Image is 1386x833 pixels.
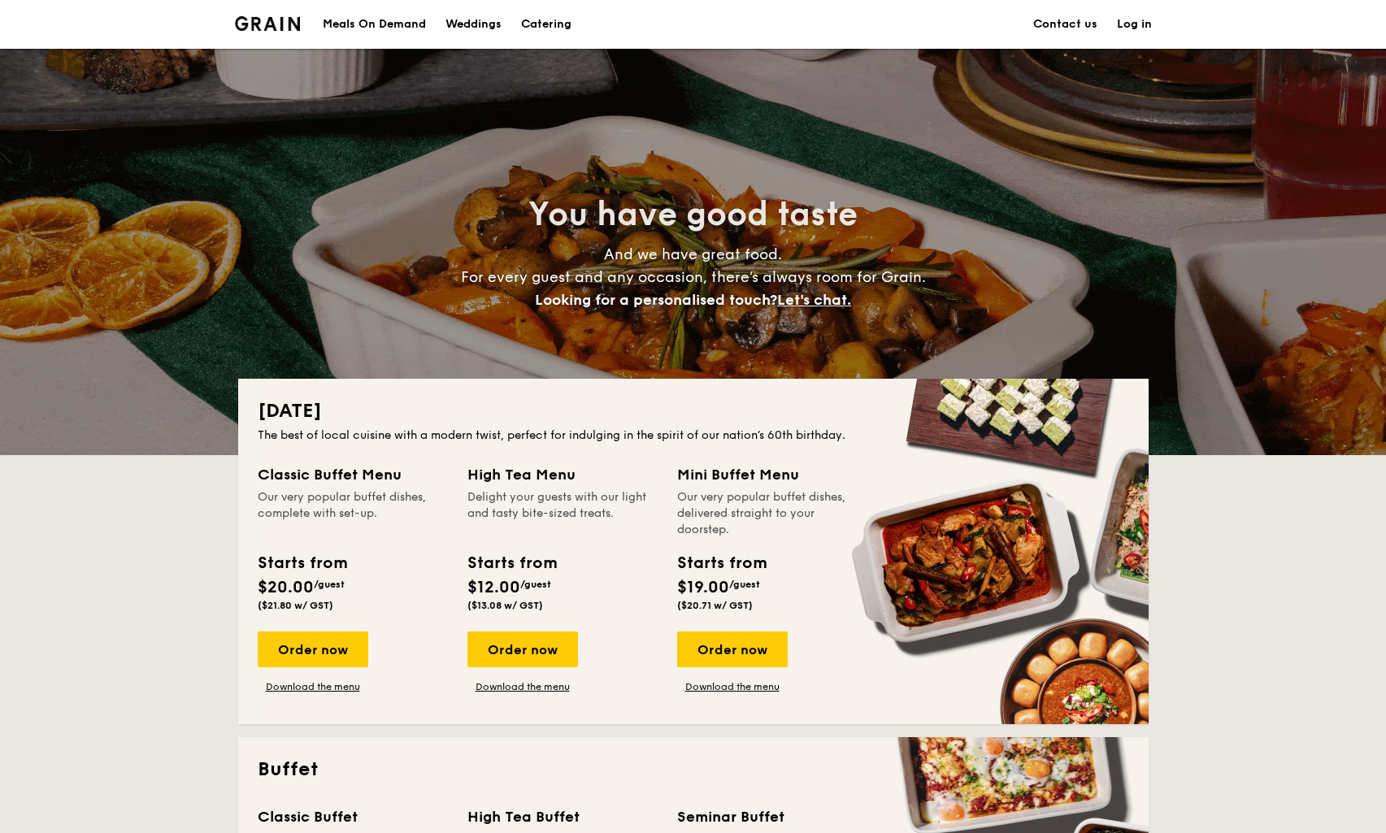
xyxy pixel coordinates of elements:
[467,631,578,667] div: Order now
[235,16,301,31] img: Grain
[467,680,578,693] a: Download the menu
[777,291,851,309] span: Let's chat.
[258,680,368,693] a: Download the menu
[677,489,867,538] div: Our very popular buffet dishes, delivered straight to your doorstep.
[520,579,551,590] span: /guest
[258,489,448,538] div: Our very popular buffet dishes, complete with set-up.
[258,427,1129,444] div: The best of local cuisine with a modern twist, perfect for indulging in the spirit of our nation’...
[235,16,301,31] a: Logotype
[467,489,658,538] div: Delight your guests with our light and tasty bite-sized treats.
[467,551,556,575] div: Starts from
[258,757,1129,783] h2: Buffet
[258,631,368,667] div: Order now
[677,578,729,597] span: $19.00
[677,680,788,693] a: Download the menu
[258,551,346,575] div: Starts from
[677,805,867,828] div: Seminar Buffet
[677,631,788,667] div: Order now
[677,463,867,486] div: Mini Buffet Menu
[467,463,658,486] div: High Tea Menu
[535,291,777,309] span: Looking for a personalised touch?
[677,551,766,575] div: Starts from
[258,805,448,828] div: Classic Buffet
[677,600,753,611] span: ($20.71 w/ GST)
[314,579,345,590] span: /guest
[467,578,520,597] span: $12.00
[258,463,448,486] div: Classic Buffet Menu
[258,600,333,611] span: ($21.80 w/ GST)
[729,579,760,590] span: /guest
[258,398,1129,424] h2: [DATE]
[461,245,926,309] span: And we have great food. For every guest and any occasion, there’s always room for Grain.
[467,600,543,611] span: ($13.08 w/ GST)
[258,578,314,597] span: $20.00
[528,195,858,234] span: You have good taste
[467,805,658,828] div: High Tea Buffet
